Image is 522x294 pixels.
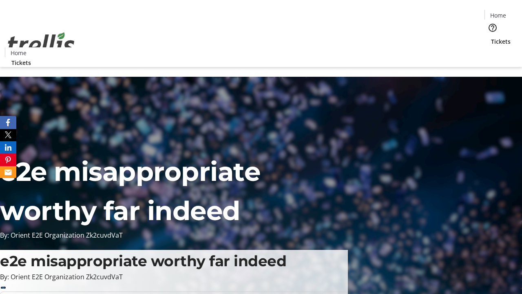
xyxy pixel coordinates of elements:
span: Tickets [11,58,31,67]
img: Orient E2E Organization Zk2cuvdVaT's Logo [5,23,77,64]
a: Home [485,11,511,20]
a: Tickets [5,58,38,67]
a: Home [5,49,31,57]
button: Cart [484,46,501,62]
button: Help [484,20,501,36]
span: Home [490,11,506,20]
span: Home [11,49,27,57]
span: Tickets [491,37,511,46]
a: Tickets [484,37,517,46]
